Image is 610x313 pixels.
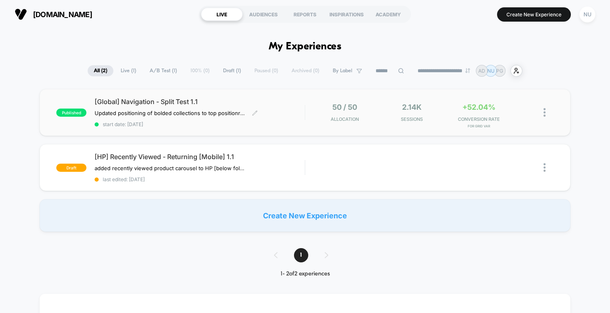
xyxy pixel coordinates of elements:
span: added recently viewed product carousel to HP [below fold] based on recently viewed products by cu... [95,165,246,171]
div: NU [579,7,595,22]
div: Current time [218,160,236,169]
input: Volume [252,161,277,169]
span: draft [56,164,86,172]
button: [DOMAIN_NAME] [12,8,95,21]
div: AUDIENCES [243,8,284,21]
h1: My Experiences [269,41,342,53]
p: PG [496,68,503,74]
div: Create New Experience [40,199,570,232]
span: Live ( 1 ) [115,65,142,76]
button: Play, NEW DEMO 2025-VEED.mp4 [146,78,166,98]
span: [Global] Navigation - Split Test 1.1 [95,98,305,106]
button: Create New Experience [497,7,571,22]
span: Sessions [380,116,443,122]
img: close [544,163,546,172]
div: LIVE [201,8,243,21]
span: for Grid Var [447,124,510,128]
p: NU [487,68,495,74]
div: REPORTS [284,8,326,21]
p: AD [478,68,485,74]
span: Draft ( 1 ) [217,65,247,76]
input: Seek [6,147,307,155]
span: 1 [294,248,308,262]
span: CONVERSION RATE [447,116,510,122]
span: 2.14k [402,103,422,111]
span: By Label [333,68,352,74]
img: end [465,68,470,73]
button: Play, NEW DEMO 2025-VEED.mp4 [4,158,17,171]
span: published [56,109,86,117]
img: Visually logo [15,8,27,20]
span: last edited: [DATE] [95,176,305,182]
span: Updated positioning of bolded collections to top positionremoved highlight collection + lensesAdd... [95,110,246,116]
span: Allocation [331,116,359,122]
div: INSPIRATIONS [326,8,367,21]
span: start date: [DATE] [95,121,305,127]
span: 50 / 50 [332,103,357,111]
div: 1 - 2 of 2 experiences [266,271,345,277]
button: NU [577,6,598,23]
span: [DOMAIN_NAME] [33,10,92,19]
span: A/B Test ( 1 ) [144,65,183,76]
img: close [544,108,546,117]
div: ACADEMY [367,8,409,21]
span: All ( 2 ) [88,65,113,76]
span: +52.04% [462,103,495,111]
span: [HP] Recently Viewed - Returning [Mobile] 1.1 [95,153,305,161]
